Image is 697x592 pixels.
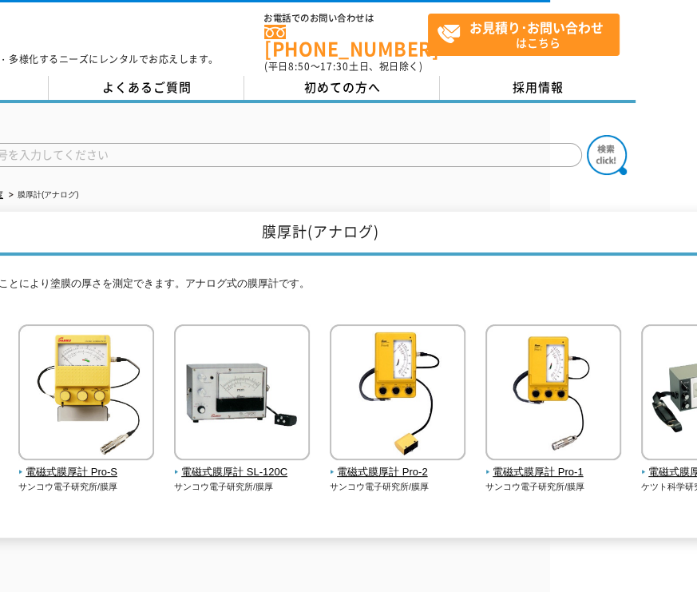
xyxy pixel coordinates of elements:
[18,480,155,494] p: サンコウ電子研究所/膜厚
[428,14,620,56] a: お見積り･お問い合わせはこちら
[288,59,311,74] span: 8:50
[264,25,428,58] a: [PHONE_NUMBER]
[18,449,155,481] a: 電磁式膜厚計 Pro-S
[485,480,622,494] p: サンコウ電子研究所/膜厚
[587,135,627,175] img: btn_search.png
[330,480,466,494] p: サンコウ電子研究所/膜厚
[485,449,622,481] a: 電磁式膜厚計 Pro-1
[320,59,349,74] span: 17:30
[304,78,381,96] span: 初めての方へ
[244,76,440,100] a: 初めての方へ
[469,18,604,37] strong: お見積り･お問い合わせ
[174,449,311,481] a: 電磁式膜厚計 SL-120C
[485,464,622,481] span: 電磁式膜厚計 Pro-1
[49,76,244,100] a: よくあるご質問
[264,59,422,74] span: (平日 ～ 土日、祝日除く)
[18,324,154,464] img: 電磁式膜厚計 Pro-S
[174,464,311,481] span: 電磁式膜厚計 SL-120C
[330,464,466,481] span: 電磁式膜厚計 Pro-2
[330,449,466,481] a: 電磁式膜厚計 Pro-2
[330,324,465,464] img: 電磁式膜厚計 Pro-2
[485,324,621,464] img: 電磁式膜厚計 Pro-1
[440,76,636,100] a: 採用情報
[174,324,310,464] img: 電磁式膜厚計 SL-120C
[264,14,428,23] span: お電話でのお問い合わせは
[18,464,155,481] span: 電磁式膜厚計 Pro-S
[437,14,619,54] span: はこちら
[174,480,311,494] p: サンコウ電子研究所/膜厚
[6,187,79,204] li: 膜厚計(アナログ)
